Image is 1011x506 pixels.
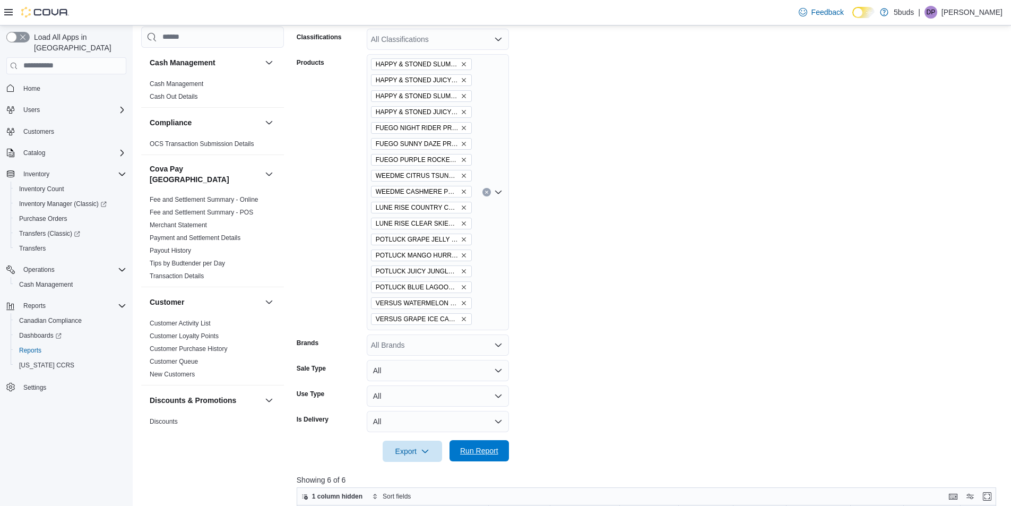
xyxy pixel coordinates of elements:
[19,380,126,393] span: Settings
[297,58,324,67] label: Products
[494,341,503,349] button: Open list of options
[312,492,362,501] span: 1 column hidden
[263,56,275,69] button: Cash Management
[2,145,131,160] button: Catalog
[11,182,131,196] button: Inventory Count
[297,490,367,503] button: 1 column hidden
[150,221,207,229] span: Merchant Statement
[150,272,204,280] span: Transaction Details
[15,314,126,327] span: Canadian Compliance
[15,212,126,225] span: Purchase Orders
[15,242,50,255] a: Transfers
[924,6,937,19] div: Dustin Pilon
[19,168,54,181] button: Inventory
[461,284,467,290] button: Remove POTLUCK BLUE LAGOON THUNDER DISP. PEN 1ML from selection in this group
[19,263,59,276] button: Operations
[150,260,225,267] a: Tips by Budtender per Day
[23,265,55,274] span: Operations
[23,302,46,310] span: Reports
[371,138,472,150] span: FUEGO SUNNY DAZE PR 10X0.35G
[19,263,126,276] span: Operations
[371,186,472,198] span: WEEDME CASHMERE PR 3X0.5G
[461,316,467,322] button: Remove VERSUS GRAPE ICE CART 1ML from selection in this group
[150,345,228,353] span: Customer Purchase History
[376,298,459,308] span: VERSUS WATERMELON BUBBA CART 1ML
[15,314,86,327] a: Canadian Compliance
[19,125,58,138] a: Customers
[11,196,131,211] a: Inventory Manager (Classic)
[150,319,211,328] span: Customer Activity List
[376,266,459,277] span: POTLUCK JUICY JUNGLE FRUIT DISP. PEN 1ML
[150,140,254,148] a: OCS Transaction Submission Details
[297,339,318,347] label: Brands
[15,212,72,225] a: Purchase Orders
[927,6,936,19] span: DP
[263,296,275,308] button: Customer
[150,196,258,203] a: Fee and Settlement Summary - Online
[150,371,195,378] a: New Customers
[383,441,442,462] button: Export
[852,18,853,19] span: Dark Mode
[263,394,275,407] button: Discounts & Promotions
[11,358,131,373] button: [US_STATE] CCRS
[371,90,472,102] span: HAPPY & STONED SLUMPZ PR 7X0.5G
[376,139,459,149] span: FUEGO SUNNY DAZE PR 10X0.35G
[19,316,82,325] span: Canadian Compliance
[19,299,50,312] button: Reports
[141,317,284,385] div: Customer
[23,170,49,178] span: Inventory
[371,122,472,134] span: FUEGO NIGHT RIDER PR 10X0.35G
[461,220,467,227] button: Remove LUNE RISE CLEAR SKIES PR 28X0.5G from selection in this group
[150,117,261,128] button: Compliance
[941,6,1003,19] p: [PERSON_NAME]
[2,81,131,96] button: Home
[19,346,41,355] span: Reports
[367,411,509,432] button: All
[297,390,324,398] label: Use Type
[376,155,459,165] span: FUEGO PURPLE ROCKET OG INFUSED PR 3X0.5G
[461,77,467,83] button: Remove HAPPY & STONED JUICY FUEL MILLED 3.5G from selection in this group
[15,344,126,357] span: Reports
[964,490,977,503] button: Display options
[150,357,198,366] span: Customer Queue
[371,58,472,70] span: HAPPY & STONED SLUMPZ MILLED 3.5G
[15,278,77,291] a: Cash Management
[11,277,131,292] button: Cash Management
[981,490,993,503] button: Enter fullscreen
[150,164,261,185] h3: Cova Pay [GEOGRAPHIC_DATA]
[460,445,498,456] span: Run Report
[150,297,184,307] h3: Customer
[15,329,66,342] a: Dashboards
[794,2,848,23] a: Feedback
[150,332,219,340] a: Customer Loyalty Points
[376,250,459,261] span: POTLUCK MANGO HURRICANE HAZE DISP. PEN 1ML
[150,195,258,204] span: Fee and Settlement Summary - Online
[141,193,284,287] div: Cova Pay [GEOGRAPHIC_DATA]
[371,154,472,166] span: FUEGO PURPLE ROCKET OG INFUSED PR 3X0.5G
[263,116,275,129] button: Compliance
[6,76,126,423] nav: Complex example
[894,6,914,19] p: 5buds
[150,93,198,100] a: Cash Out Details
[376,186,459,197] span: WEEDME CASHMERE PR 3X0.5G
[376,91,459,101] span: HAPPY & STONED SLUMPZ PR 7X0.5G
[15,183,126,195] span: Inventory Count
[461,109,467,115] button: Remove HAPPY & STONED JUICY FUEL PR 7X0.5G from selection in this group
[371,106,472,118] span: HAPPY & STONED JUICY FUEL PR 7X0.5G
[15,242,126,255] span: Transfers
[141,138,284,155] div: Compliance
[150,234,240,242] span: Payment and Settlement Details
[150,395,261,406] button: Discounts & Promotions
[376,218,459,229] span: LUNE RISE CLEAR SKIES PR 28X0.5G
[2,262,131,277] button: Operations
[150,345,228,353] a: Customer Purchase History
[461,125,467,131] button: Remove FUEGO NIGHT RIDER PR 10X0.35G from selection in this group
[19,82,45,95] a: Home
[11,343,131,358] button: Reports
[150,247,191,254] a: Payout History
[11,328,131,343] a: Dashboards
